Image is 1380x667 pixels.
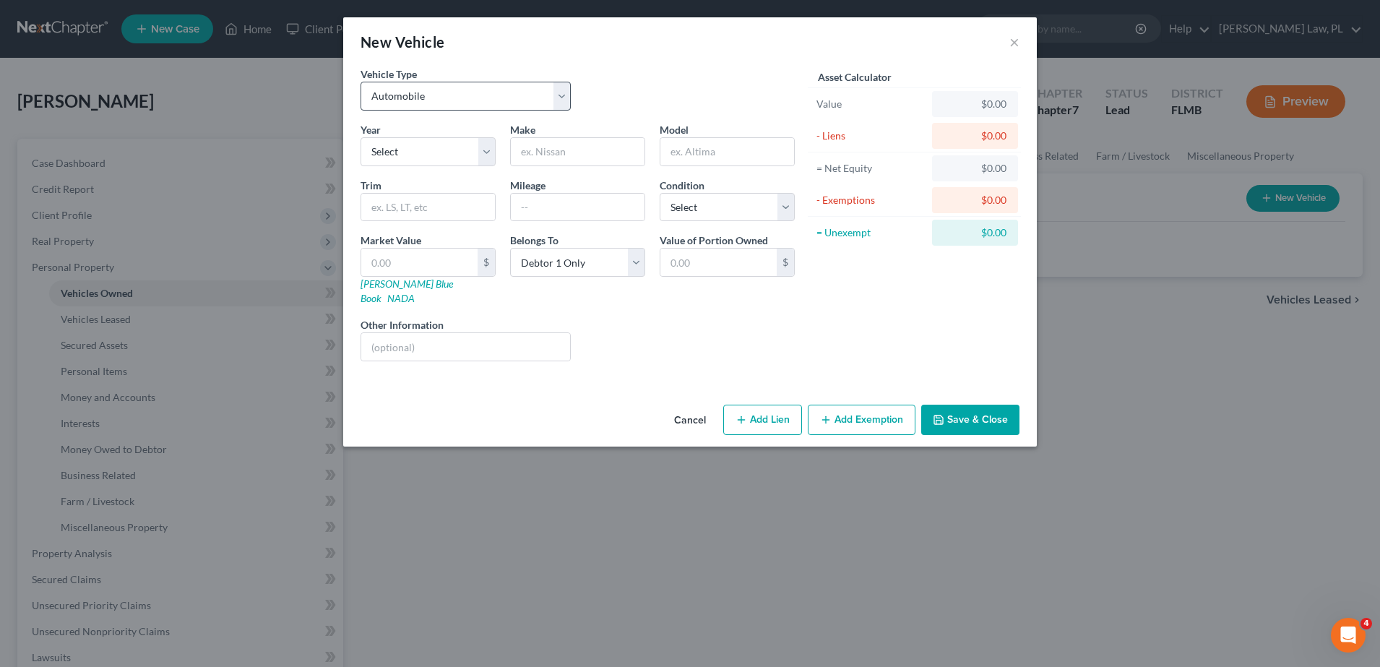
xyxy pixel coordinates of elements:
[944,193,1006,207] div: $0.00
[777,249,794,276] div: $
[510,178,545,193] label: Mileage
[816,129,926,143] div: - Liens
[361,178,381,193] label: Trim
[663,406,717,435] button: Cancel
[818,69,892,85] label: Asset Calculator
[361,333,570,361] input: (optional)
[944,97,1006,111] div: $0.00
[921,405,1019,435] button: Save & Close
[361,66,417,82] label: Vehicle Type
[361,32,444,52] div: New Vehicle
[1331,618,1366,653] iframe: Intercom live chat
[816,97,926,111] div: Value
[511,138,644,165] input: ex. Nissan
[944,225,1006,240] div: $0.00
[361,317,444,332] label: Other Information
[944,129,1006,143] div: $0.00
[361,277,453,304] a: [PERSON_NAME] Blue Book
[387,292,415,304] a: NADA
[478,249,495,276] div: $
[660,249,777,276] input: 0.00
[808,405,915,435] button: Add Exemption
[361,233,421,248] label: Market Value
[660,178,704,193] label: Condition
[1009,33,1019,51] button: ×
[1360,618,1372,629] span: 4
[660,122,689,137] label: Model
[361,194,495,221] input: ex. LS, LT, etc
[511,194,644,221] input: --
[361,249,478,276] input: 0.00
[944,161,1006,176] div: $0.00
[660,138,794,165] input: ex. Altima
[510,124,535,136] span: Make
[510,234,559,246] span: Belongs To
[723,405,802,435] button: Add Lien
[816,193,926,207] div: - Exemptions
[361,122,381,137] label: Year
[816,161,926,176] div: = Net Equity
[816,225,926,240] div: = Unexempt
[660,233,768,248] label: Value of Portion Owned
